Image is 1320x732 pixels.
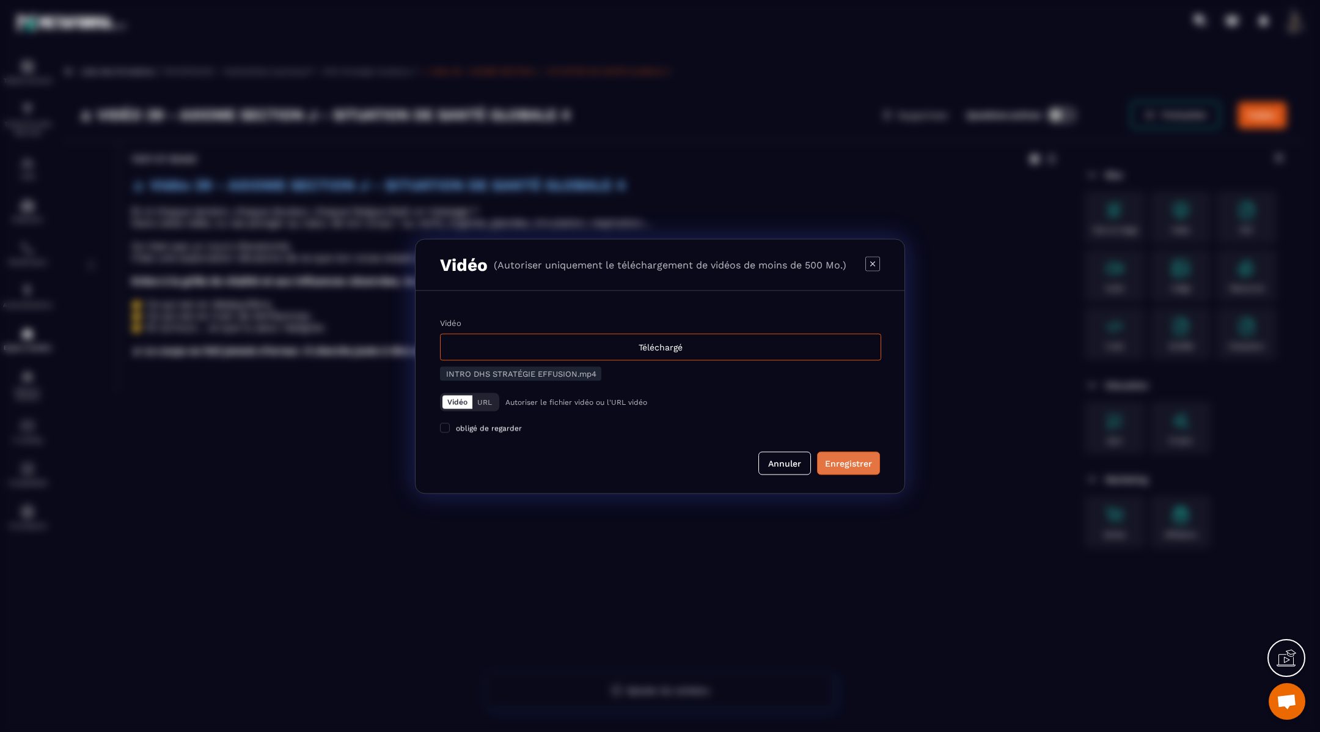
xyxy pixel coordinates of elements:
label: Vidéo [440,318,461,327]
button: Annuler [758,451,811,475]
button: URL [472,395,497,409]
div: Enregistrer [825,457,872,469]
div: Ouvrir le chat [1269,683,1305,720]
p: (Autoriser uniquement le téléchargement de vidéos de moins de 500 Mo.) [494,259,846,270]
button: Enregistrer [817,451,880,475]
div: Téléchargé [440,333,881,360]
span: obligé de regarder [456,424,522,432]
h3: Vidéo [440,254,488,275]
button: Vidéo [442,395,472,409]
p: Autoriser le fichier vidéo ou l'URL vidéo [505,397,647,406]
span: INTRO DHS STRATÉGIE EFFUSION.mp4 [446,369,596,378]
